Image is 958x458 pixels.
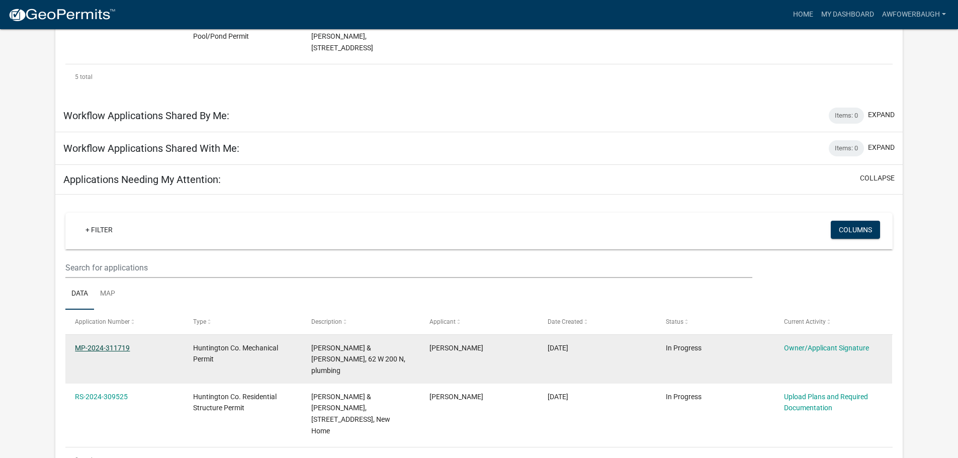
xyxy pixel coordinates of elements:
span: Fowerbaugh, Anthony & Demara, 62 W 200 N, New Home [311,393,390,435]
a: Map [94,278,121,310]
span: Fowerbaugh, Anthony & Demara, 200 N, Pond [311,21,373,52]
div: Items: 0 [829,108,864,124]
datatable-header-cell: Applicant [420,310,538,334]
span: Current Activity [784,318,826,325]
span: Anthony Fowerbaugh [429,393,483,401]
span: 09/16/2024 [548,344,568,352]
a: My Dashboard [817,5,878,24]
datatable-header-cell: Description [302,310,420,334]
button: collapse [860,173,895,184]
a: Home [789,5,817,24]
datatable-header-cell: Status [656,310,774,334]
a: RS-2024-309525 [75,393,128,401]
span: In Progress [666,393,702,401]
a: Data [65,278,94,310]
span: Huntington Co. Mechanical Permit [193,344,278,363]
a: Owner/Applicant Signature [784,344,869,352]
input: Search for applications [65,257,752,278]
datatable-header-cell: Date Created [538,310,656,334]
button: Columns [831,221,880,239]
a: + Filter [77,221,121,239]
span: Applicant [429,318,456,325]
div: 5 total [65,64,893,89]
span: In Progress [666,344,702,352]
span: Application Number [75,318,130,325]
datatable-header-cell: Type [184,310,302,334]
span: Anthony Fowerbaugh [429,344,483,352]
span: Type [193,318,206,325]
div: Items: 0 [829,140,864,156]
h5: Workflow Applications Shared By Me: [63,110,229,122]
span: 09/10/2024 [548,393,568,401]
button: expand [868,110,895,120]
a: AWFowerbaugh [878,5,950,24]
a: MP-2024-311719 [75,344,130,352]
datatable-header-cell: Current Activity [774,310,892,334]
h5: Applications Needing My Attention: [63,173,221,186]
span: Fowerbaugh, Anthony & Demara, 62 W 200 N, plumbing [311,344,405,375]
span: Date Created [548,318,583,325]
datatable-header-cell: Application Number [65,310,184,334]
button: expand [868,142,895,153]
a: Upload Plans and Required Documentation [784,393,868,412]
h5: Workflow Applications Shared With Me: [63,142,239,154]
span: Huntington Co. Residential Structure Permit [193,393,277,412]
span: Description [311,318,342,325]
span: Status [666,318,683,325]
